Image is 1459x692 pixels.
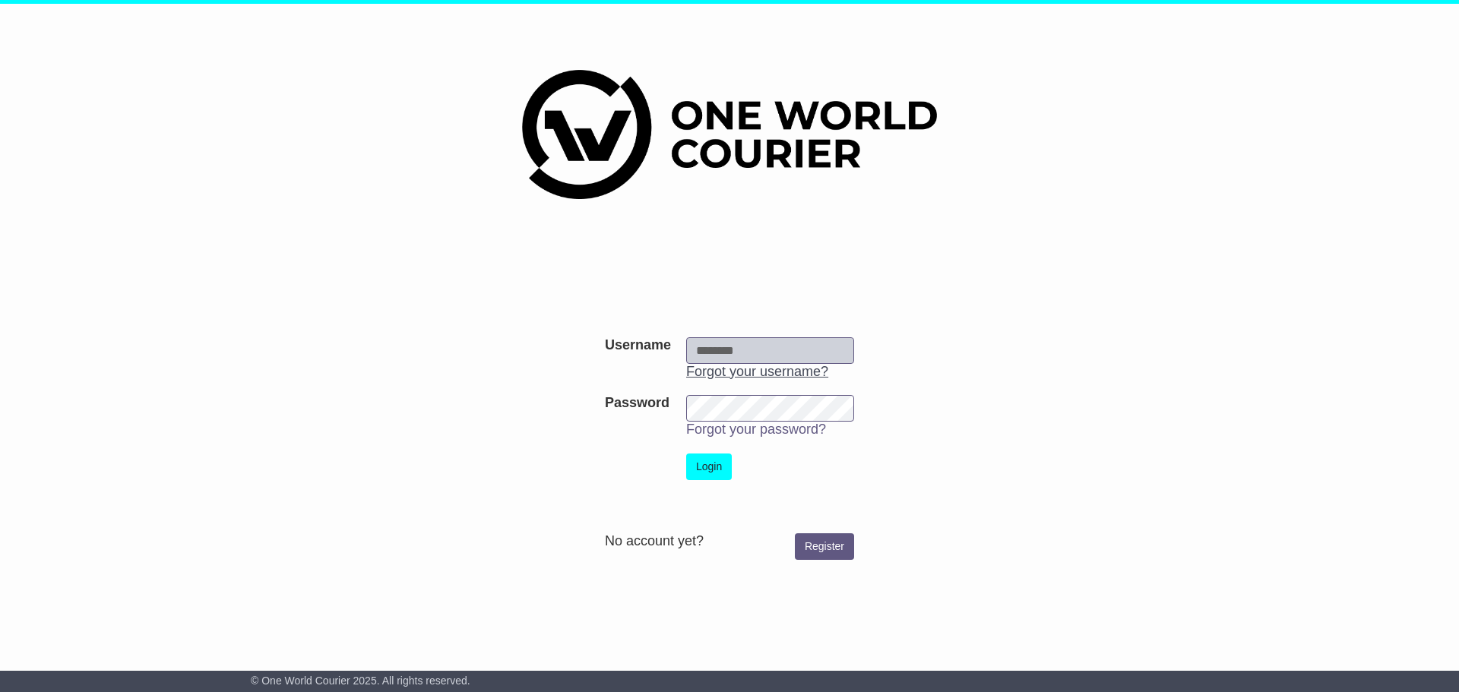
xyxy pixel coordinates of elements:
[686,453,732,480] button: Login
[686,422,826,437] a: Forgot your password?
[686,364,828,379] a: Forgot your username?
[605,533,854,550] div: No account yet?
[522,70,937,199] img: One World
[605,337,671,354] label: Username
[251,675,470,687] span: © One World Courier 2025. All rights reserved.
[605,395,669,412] label: Password
[795,533,854,560] a: Register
